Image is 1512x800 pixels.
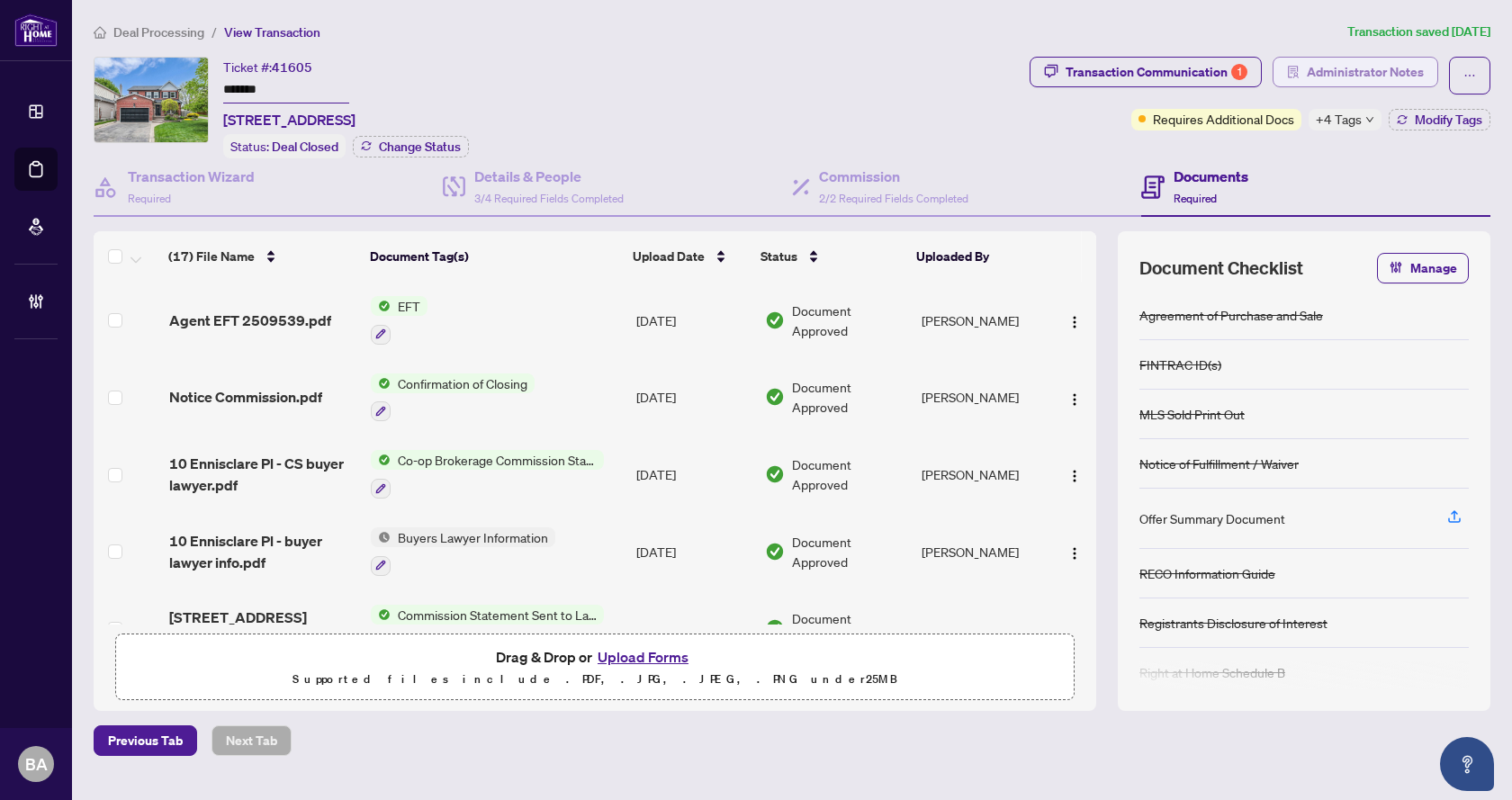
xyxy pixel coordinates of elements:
h4: Details & People [474,166,624,187]
div: Agreement of Purchase and Sale [1139,305,1323,325]
p: Supported files include .PDF, .JPG, .JPEG, .PNG under 25 MB [127,669,1063,690]
button: Status IconEFT [371,296,427,345]
td: [PERSON_NAME] [914,359,1052,436]
span: [STREET_ADDRESS] [223,109,355,130]
div: Transaction Communication [1066,58,1247,86]
img: Status Icon [371,296,391,316]
span: BA [25,751,48,777]
button: Logo [1060,382,1089,411]
span: Change Status [379,140,461,153]
span: Document Approved [792,377,907,417]
span: Document Approved [792,608,907,648]
span: Document Checklist [1139,256,1303,281]
button: Logo [1060,460,1089,489]
span: View Transaction [224,24,320,40]
img: Status Icon [371,605,391,625]
button: Manage [1377,253,1469,283]
span: Administrator Notes [1307,58,1424,86]
span: Upload Date [633,247,705,266]
li: / [211,22,217,42]
article: Transaction saved [DATE] [1347,22,1490,42]
button: Upload Forms [592,645,694,669]
td: [DATE] [629,590,758,668]
img: Document Status [765,387,785,407]
button: Next Tab [211,725,292,756]
div: FINTRAC ID(s) [1139,355,1221,374]
img: Logo [1067,469,1082,483]
span: Confirmation of Closing [391,373,535,393]
button: Status IconConfirmation of Closing [371,373,535,422]
div: Ticket #: [223,57,312,77]
span: Status [760,247,797,266]
span: Deal Processing [113,24,204,40]
img: Document Status [765,310,785,330]
img: Status Icon [371,527,391,547]
th: Uploaded By [909,231,1047,282]
img: Status Icon [371,373,391,393]
h4: Commission [819,166,968,187]
span: 41605 [272,59,312,76]
th: (17) File Name [161,231,363,282]
span: +4 Tags [1316,109,1362,130]
button: Modify Tags [1389,109,1490,130]
img: Document Status [765,618,785,638]
span: 3/4 Required Fields Completed [474,192,624,205]
td: [PERSON_NAME] [914,282,1052,359]
img: IMG-E12248790_1.jpg [94,58,208,142]
span: Requires Additional Docs [1153,109,1294,129]
button: Logo [1060,537,1089,566]
button: Status IconBuyers Lawyer Information [371,527,555,576]
td: [PERSON_NAME] [914,590,1052,668]
td: [PERSON_NAME] [914,436,1052,513]
button: Administrator Notes [1273,57,1438,87]
td: [DATE] [629,359,758,436]
th: Upload Date [625,231,753,282]
td: [PERSON_NAME] [914,513,1052,590]
img: Document Status [765,542,785,562]
span: Document Approved [792,532,907,571]
img: logo [14,13,58,47]
span: solution [1287,66,1300,78]
span: 10 Ennisclare Pl - CS buyer lawyer.pdf [169,453,357,496]
h4: Documents [1174,166,1248,187]
span: Commission Statement Sent to Lawyer [391,605,604,625]
span: Deal Closed [272,139,338,155]
div: Offer Summary Document [1139,508,1285,528]
div: MLS Sold Print Out [1139,404,1245,424]
span: Notice Commission.pdf [169,386,322,408]
img: Logo [1067,392,1082,407]
span: Modify Tags [1415,113,1482,126]
td: [DATE] [629,436,758,513]
span: Drag & Drop or [496,645,694,669]
button: Status IconCo-op Brokerage Commission Statement [371,450,604,499]
td: [DATE] [629,282,758,359]
button: Change Status [353,136,469,157]
span: home [94,26,106,39]
td: [DATE] [629,513,758,590]
button: Status IconCommission Statement Sent to Lawyer [371,605,604,653]
div: 1 [1231,64,1247,80]
span: [STREET_ADDRESS][PERSON_NAME] - 2509539.pdf [169,607,357,650]
div: Notice of Fulfillment / Waiver [1139,454,1299,473]
div: RECO Information Guide [1139,563,1275,583]
span: Co-op Brokerage Commission Statement [391,450,604,470]
button: Transaction Communication1 [1030,57,1262,87]
img: Logo [1067,624,1082,638]
div: Registrants Disclosure of Interest [1139,613,1327,633]
span: EFT [391,296,427,316]
img: Status Icon [371,450,391,470]
button: Open asap [1440,737,1494,791]
h4: Transaction Wizard [128,166,255,187]
span: (17) File Name [168,247,255,266]
span: Required [1174,192,1217,205]
img: Logo [1067,546,1082,561]
span: Drag & Drop orUpload FormsSupported files include .PDF, .JPG, .JPEG, .PNG under25MB [116,634,1074,701]
span: Required [128,192,171,205]
span: Previous Tab [108,726,183,755]
th: Document Tag(s) [363,231,625,282]
span: down [1365,115,1374,124]
span: Manage [1410,254,1457,283]
span: Buyers Lawyer Information [391,527,555,547]
img: Logo [1067,315,1082,329]
span: Document Approved [792,301,907,340]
